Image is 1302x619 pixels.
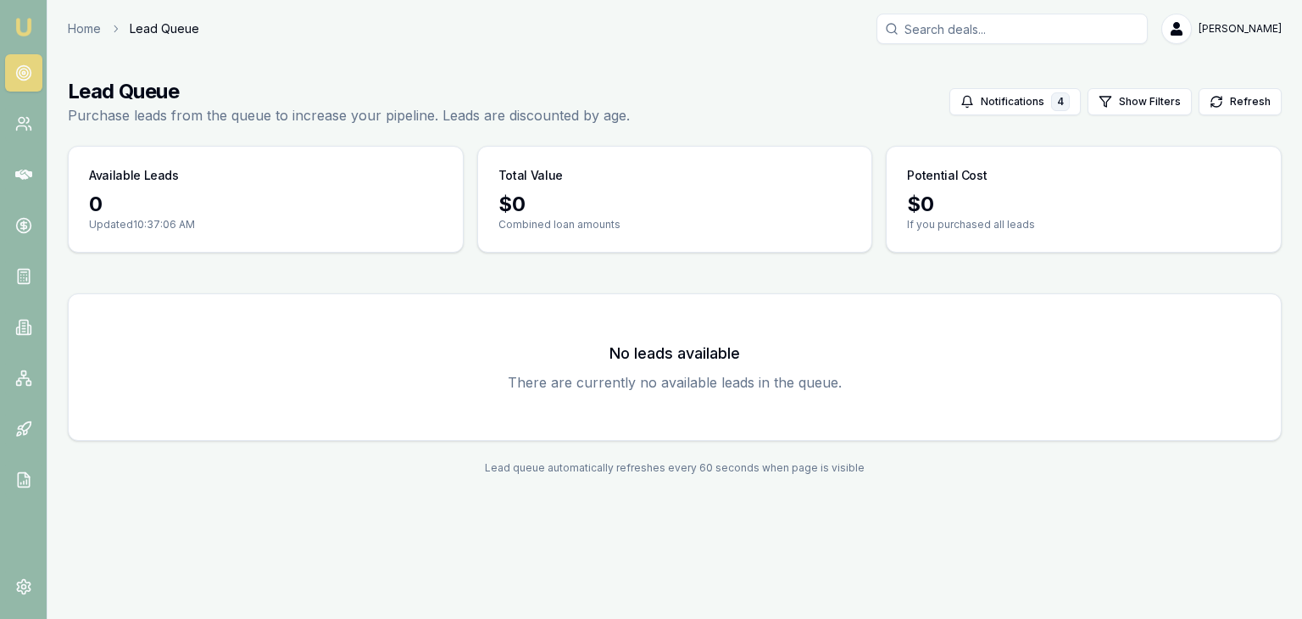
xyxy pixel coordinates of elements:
[907,167,987,184] h3: Potential Cost
[907,218,1260,231] p: If you purchased all leads
[498,191,852,218] div: $ 0
[89,372,1260,393] p: There are currently no available leads in the queue.
[89,167,179,184] h3: Available Leads
[1199,88,1282,115] button: Refresh
[89,191,442,218] div: 0
[1199,22,1282,36] span: [PERSON_NAME]
[68,461,1282,475] div: Lead queue automatically refreshes every 60 seconds when page is visible
[68,105,630,125] p: Purchase leads from the queue to increase your pipeline. Leads are discounted by age.
[1088,88,1192,115] button: Show Filters
[949,88,1081,115] button: Notifications4
[14,17,34,37] img: emu-icon-u.png
[498,218,852,231] p: Combined loan amounts
[68,20,199,37] nav: breadcrumb
[68,78,630,105] h1: Lead Queue
[876,14,1148,44] input: Search deals
[498,167,563,184] h3: Total Value
[130,20,199,37] span: Lead Queue
[89,218,442,231] p: Updated 10:37:06 AM
[907,191,1260,218] div: $ 0
[1051,92,1070,111] div: 4
[89,342,1260,365] h3: No leads available
[68,20,101,37] a: Home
